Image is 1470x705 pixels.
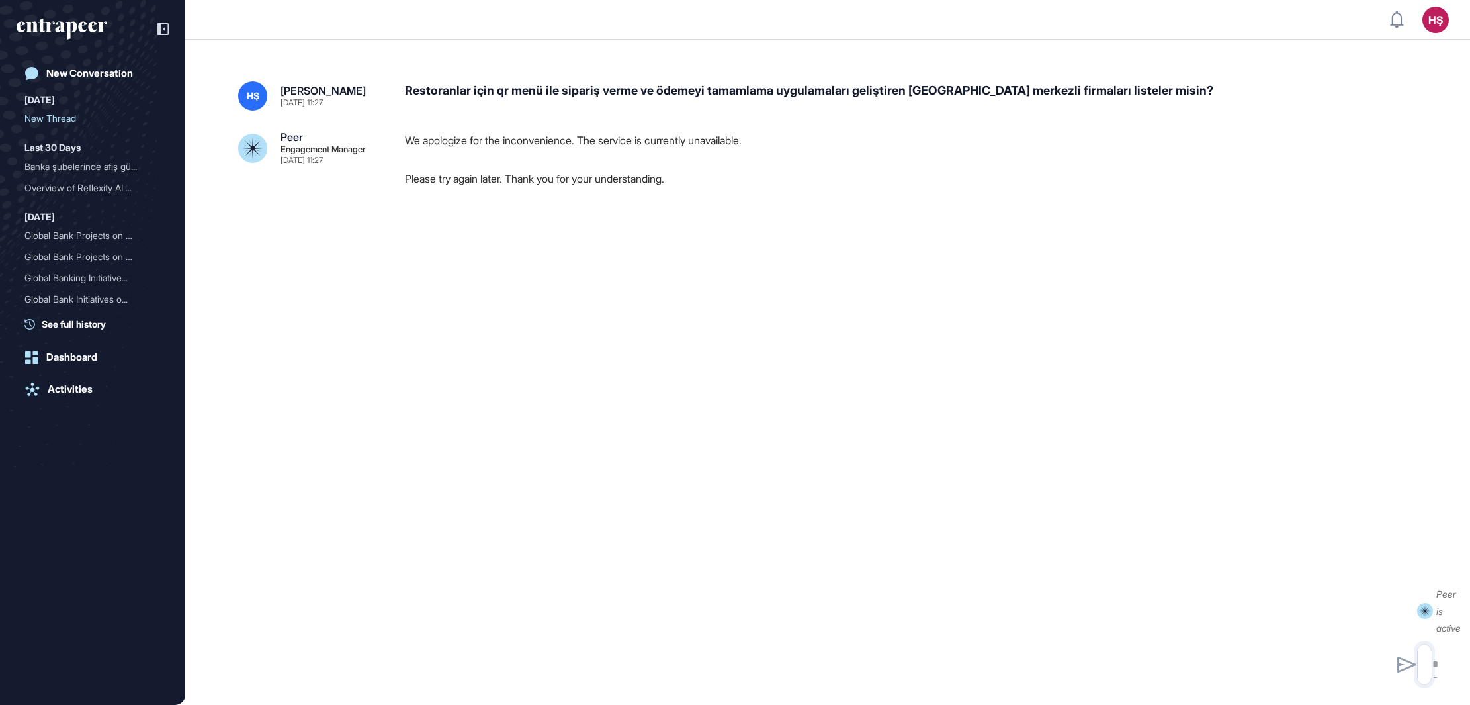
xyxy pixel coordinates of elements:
a: New Conversation [17,60,169,87]
div: Global Bank Projects on M... [24,225,150,246]
div: Global Bank Projects on Digital Currency Interoperability with E-Commerce and Payment Systems [24,246,161,267]
div: Activities [48,383,93,395]
p: Please try again later. Thank you for your understanding. [405,170,1428,187]
div: Global Bank Initiatives o... [24,289,150,310]
div: Dashboard [46,352,97,363]
div: Global Banking Initiative... [24,267,150,289]
div: Banka şubelerinde afiş gü... [24,156,150,177]
div: [PERSON_NAME] [281,85,366,96]
div: [DATE] [24,209,55,225]
div: Global Bank Projects on D... [24,246,150,267]
div: entrapeer-logo [17,19,107,40]
div: Last 30 Days [24,140,81,156]
div: Global Bank Projects on Machine-to-Machine Payments Using Digital Currencies [24,225,161,246]
div: Banka şubelerinde afiş güncellik ve yıpranma kontrolü için dijital sistem arayışı [24,156,161,177]
span: See full history [42,317,106,331]
a: Activities [17,376,169,402]
div: [DATE] 11:27 [281,99,323,107]
div: New Thread [24,108,150,129]
div: Restoranlar için qr menü ile sipariş verme ve ödemeyi tamamlama uygulamaları geliştiren [GEOGRAPH... [405,81,1428,111]
div: New Thread [24,108,161,129]
div: Global Bank Initiatives on Programmable Payments Using Digital Currencies [24,289,161,310]
div: [DATE] [24,92,55,108]
div: Engagement Manager [281,145,366,154]
button: HŞ [1422,7,1449,33]
div: Overview of Reflexity AI and Its Functions [24,177,161,199]
div: Peer is active [1436,586,1461,636]
div: New Conversation [46,68,133,79]
span: HŞ [247,91,259,101]
p: We apologize for the inconvenience. The service is currently unavailable. [405,132,1428,149]
div: Global Banking Initiatives on User Sovereign Identity and Digital Currency [24,267,161,289]
a: See full history [24,317,169,331]
div: Peer [281,132,303,142]
div: Overview of Reflexity AI ... [24,177,150,199]
a: Dashboard [17,344,169,371]
div: [DATE] 11:27 [281,156,323,164]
